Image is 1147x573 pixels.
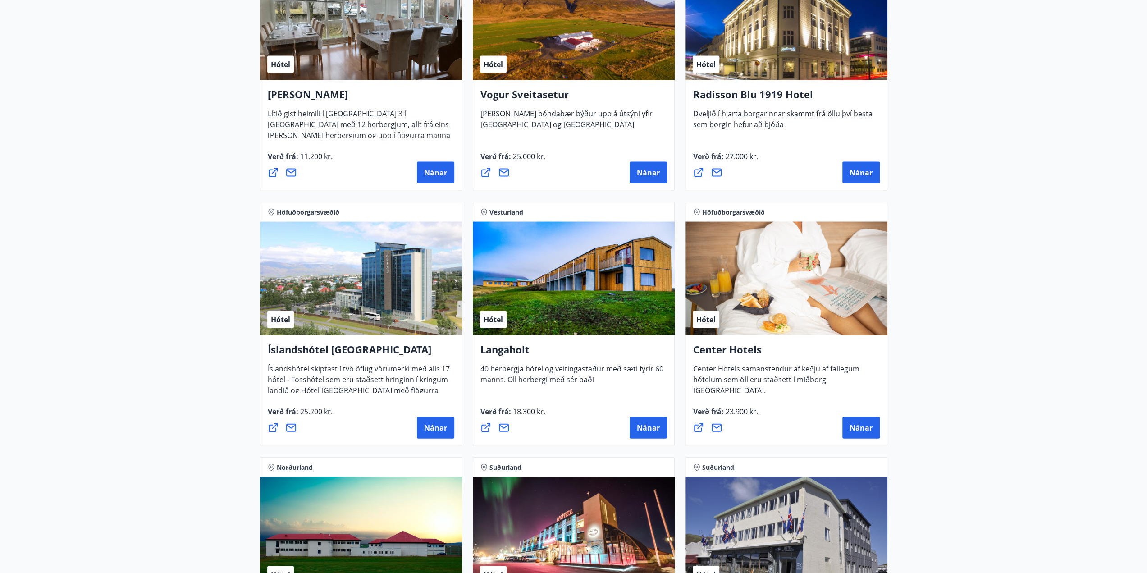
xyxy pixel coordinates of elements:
[417,162,454,183] button: Nánar
[480,151,545,169] span: Verð frá :
[637,168,660,178] span: Nánar
[268,109,450,158] span: Lítið gistiheimili í [GEOGRAPHIC_DATA] 3 í [GEOGRAPHIC_DATA] með 12 herbergjum, allt frá eins [PE...
[693,151,758,169] span: Verð frá :
[630,417,667,439] button: Nánar
[850,168,873,178] span: Nánar
[850,423,873,433] span: Nánar
[511,407,545,417] span: 18.300 kr.
[268,364,450,413] span: Íslandshótel skiptast í tvö öflug vörumerki með alls 17 hótel - Fosshótel sem eru staðsett hringi...
[480,109,653,137] span: [PERSON_NAME] bóndabær býður upp á útsýni yfir [GEOGRAPHIC_DATA] og [GEOGRAPHIC_DATA]
[298,151,333,161] span: 11.200 kr.
[277,463,313,472] span: Norðurland
[511,151,545,161] span: 25.000 kr.
[268,407,333,424] span: Verð frá :
[480,407,545,424] span: Verð frá :
[268,151,333,169] span: Verð frá :
[702,463,734,472] span: Suðurland
[268,343,454,363] h4: Íslandshótel [GEOGRAPHIC_DATA]
[484,60,503,69] span: Hótel
[696,60,716,69] span: Hótel
[484,315,503,325] span: Hótel
[424,423,447,433] span: Nánar
[630,162,667,183] button: Nánar
[696,315,716,325] span: Hótel
[842,417,880,439] button: Nánar
[693,87,880,108] h4: Radisson Blu 1919 Hotel
[724,407,758,417] span: 23.900 kr.
[637,423,660,433] span: Nánar
[693,343,880,363] h4: Center Hotels
[480,364,663,392] span: 40 herbergja hótel og veitingastaður með sæti fyrir 60 manns. Öll herbergi með sér baði
[702,208,765,217] span: Höfuðborgarsvæðið
[417,417,454,439] button: Nánar
[271,315,290,325] span: Hótel
[480,87,667,108] h4: Vogur Sveitasetur
[480,343,667,363] h4: Langaholt
[489,208,523,217] span: Vesturland
[693,364,859,403] span: Center Hotels samanstendur af keðju af fallegum hótelum sem öll eru staðsett í miðborg [GEOGRAPHI...
[424,168,447,178] span: Nánar
[277,208,339,217] span: Höfuðborgarsvæðið
[268,87,454,108] h4: [PERSON_NAME]
[298,407,333,417] span: 25.200 kr.
[693,109,873,137] span: Dveljið í hjarta borgarinnar skammt frá öllu því besta sem borgin hefur að bjóða
[693,407,758,424] span: Verð frá :
[271,60,290,69] span: Hótel
[489,463,521,472] span: Suðurland
[724,151,758,161] span: 27.000 kr.
[842,162,880,183] button: Nánar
